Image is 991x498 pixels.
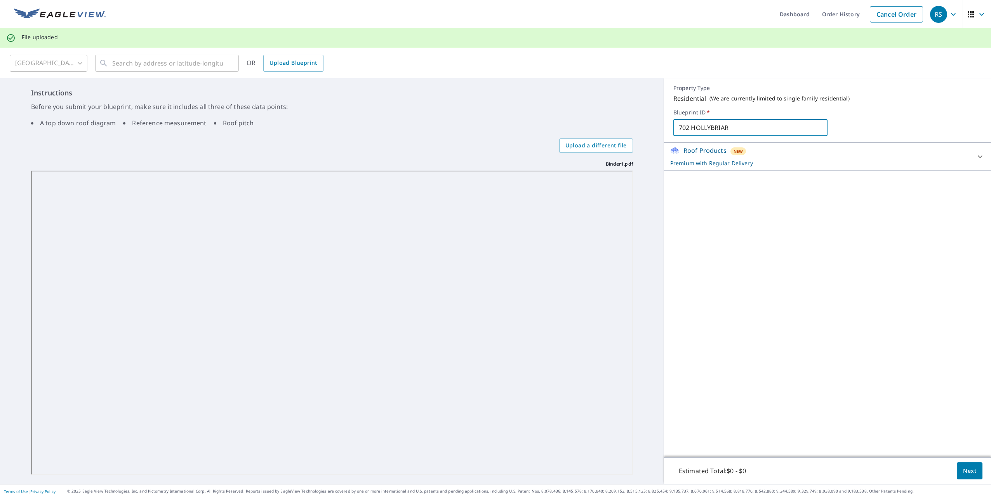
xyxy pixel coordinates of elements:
iframe: Binder1.pdf [31,171,633,475]
li: Reference measurement [123,118,206,128]
img: EV Logo [14,9,106,20]
a: Terms of Use [4,489,28,494]
div: Roof ProductsNewPremium with Regular Delivery [670,146,985,167]
label: Upload a different file [559,138,633,153]
p: | [4,489,56,494]
li: A top down roof diagram [31,118,116,128]
div: [GEOGRAPHIC_DATA] [10,52,87,74]
p: Estimated Total: $0 - $0 [673,462,752,479]
a: Cancel Order [870,6,923,22]
p: Before you submit your blueprint, make sure it includes all three of these data points: [31,102,633,111]
p: Premium with Regular Delivery [670,159,971,167]
h6: Instructions [31,88,633,98]
p: © 2025 Eagle View Technologies, Inc. and Pictometry International Corp. All Rights Reserved. Repo... [67,488,987,494]
button: Next [957,462,982,480]
div: OR [247,55,323,72]
span: Next [963,466,976,476]
a: Privacy Policy [30,489,56,494]
li: Roof pitch [214,118,254,128]
p: Residential [673,94,706,103]
a: Upload Blueprint [263,55,323,72]
p: Roof Products [683,146,727,155]
label: Blueprint ID [673,109,982,116]
div: RS [930,6,947,23]
span: Upload Blueprint [269,58,317,68]
p: Binder1.pdf [606,161,633,168]
input: Search by address or latitude-longitude [112,52,223,74]
p: Property Type [673,85,982,92]
p: File uploaded [22,34,58,41]
span: Upload a different file [565,141,627,150]
span: New [734,148,743,154]
p: ( We are currently limited to single family residential ) [709,95,850,102]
